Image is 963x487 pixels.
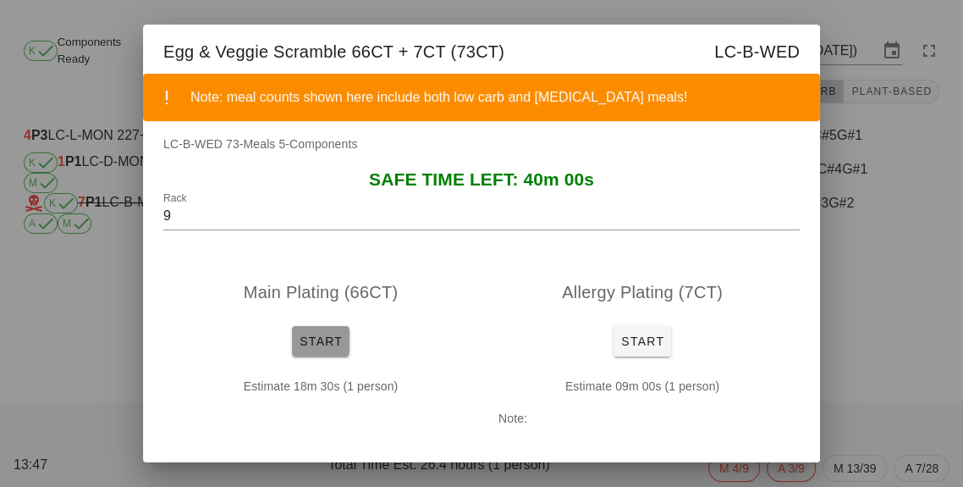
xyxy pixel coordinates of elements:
div: Egg & Veggie Scramble 66CT + 7CT (73CT) [143,25,820,74]
p: Note: [498,409,786,428]
div: Main Plating (66CT) [163,265,478,319]
span: Start [620,335,664,348]
div: Note: meal counts shown here include both low carb and [MEDICAL_DATA] meals! [190,87,806,108]
div: LC-B-WED 73-Meals 5-Components [143,135,820,170]
p: Estimate 18m 30s (1 person) [177,377,465,396]
span: Start [299,335,343,348]
button: Start [292,326,349,357]
p: Estimate 09m 00s (1 person) [498,377,786,396]
span: LC-B-WED [714,38,800,65]
button: Start [614,326,671,357]
div: Allergy Plating (7CT) [485,265,800,319]
label: Rack [163,192,186,205]
span: SAFE TIME LEFT: 40m 00s [369,169,594,189]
